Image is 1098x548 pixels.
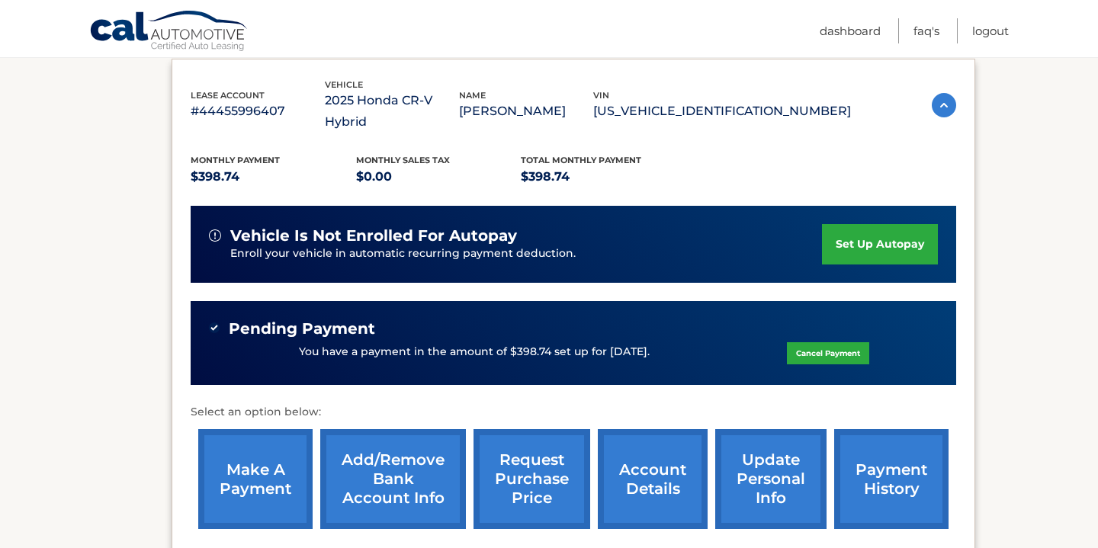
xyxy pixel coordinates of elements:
span: Pending Payment [229,319,375,338]
img: check-green.svg [209,322,220,333]
a: Cancel Payment [787,342,869,364]
a: Add/Remove bank account info [320,429,466,529]
span: name [459,90,486,101]
a: Logout [972,18,1009,43]
span: Monthly sales Tax [356,155,450,165]
a: Dashboard [820,18,881,43]
img: alert-white.svg [209,229,221,242]
p: $398.74 [191,166,356,187]
span: vin [593,90,609,101]
p: $0.00 [356,166,522,187]
p: [US_VEHICLE_IDENTIFICATION_NUMBER] [593,101,851,122]
a: account details [598,429,708,529]
span: Monthly Payment [191,155,280,165]
span: vehicle is not enrolled for autopay [230,226,517,245]
span: Total Monthly Payment [521,155,641,165]
a: request purchase price [474,429,590,529]
span: lease account [191,90,265,101]
p: $398.74 [521,166,686,187]
p: You have a payment in the amount of $398.74 set up for [DATE]. [299,344,650,361]
img: accordion-active.svg [932,93,956,117]
a: FAQ's [913,18,939,43]
span: vehicle [325,79,363,90]
p: 2025 Honda CR-V Hybrid [325,90,459,133]
p: #44455996407 [191,101,325,122]
a: Cal Automotive [89,10,249,54]
a: set up autopay [822,224,938,264]
p: Select an option below: [191,403,956,421]
a: update personal info [715,429,827,529]
a: payment history [834,429,949,529]
p: [PERSON_NAME] [459,101,593,122]
a: make a payment [198,429,313,529]
p: Enroll your vehicle in automatic recurring payment deduction. [230,245,822,262]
